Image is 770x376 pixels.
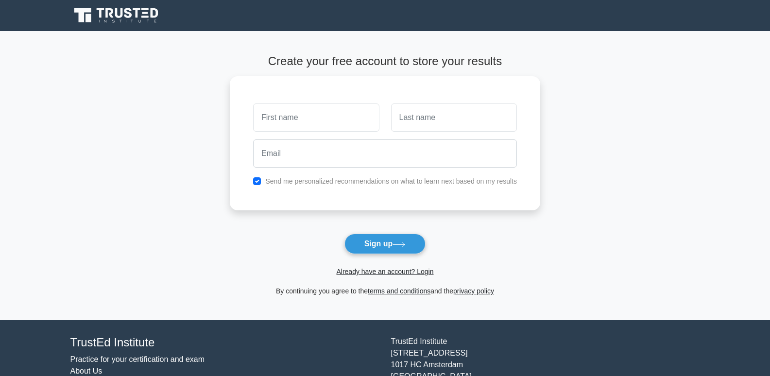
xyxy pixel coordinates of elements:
[253,139,517,168] input: Email
[368,287,430,295] a: terms and conditions
[265,177,517,185] label: Send me personalized recommendations on what to learn next based on my results
[224,285,546,297] div: By continuing you agree to the and the
[70,336,379,350] h4: TrustEd Institute
[70,367,103,375] a: About Us
[344,234,426,254] button: Sign up
[391,103,517,132] input: Last name
[453,287,494,295] a: privacy policy
[70,355,205,363] a: Practice for your certification and exam
[230,54,540,68] h4: Create your free account to store your results
[336,268,433,275] a: Already have an account? Login
[253,103,379,132] input: First name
